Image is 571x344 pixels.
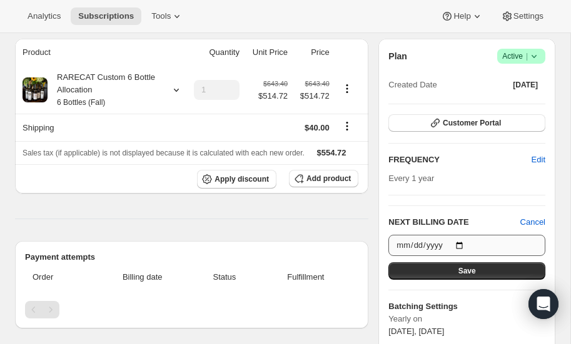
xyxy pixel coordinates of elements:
th: Shipping [15,114,183,141]
button: Help [433,7,490,25]
button: Save [388,262,545,280]
span: Edit [532,154,545,166]
span: Active [502,50,540,62]
nav: Pagination [25,301,358,318]
span: [DATE], [DATE] [388,327,444,336]
span: [DATE] [513,80,538,90]
button: Analytics [20,7,68,25]
button: [DATE] [505,76,545,94]
span: Sales tax (if applicable) is not displayed because it is calculated with each new order. [23,149,305,157]
button: Subscriptions [71,7,141,25]
button: Cancel [520,216,545,229]
span: $554.72 [317,148,346,157]
span: Fulfillment [260,271,351,283]
small: $643.40 [305,80,330,87]
button: Settings [493,7,551,25]
h2: Payment attempts [25,251,358,263]
button: Product actions [337,82,357,96]
button: Edit [524,150,553,170]
th: Product [15,39,183,66]
h6: Batching Settings [388,300,531,313]
h2: FREQUENCY [388,154,531,166]
div: RARECAT Custom 6 Bottle Allocation [48,71,160,109]
button: Customer Portal [388,114,545,132]
img: product img [23,77,48,102]
span: Apply discount [215,174,269,184]
h2: NEXT BILLING DATE [388,216,520,229]
span: Created Date [388,79,437,91]
button: Apply discount [197,170,276,189]
h2: Plan [388,50,407,62]
small: $643.40 [263,80,288,87]
span: Tools [151,11,171,21]
th: Unit Price [243,39,291,66]
span: | [526,51,528,61]
th: Price [291,39,333,66]
span: $514.72 [295,90,330,102]
span: Status [196,271,253,283]
span: Add product [306,174,351,184]
button: Add product [289,170,358,187]
th: Order [25,263,93,291]
button: Shipping actions [337,119,357,133]
small: 6 Bottles (Fall) [57,98,105,107]
div: Open Intercom Messenger [528,289,558,319]
span: $40.00 [305,123,330,132]
span: Save [458,266,476,276]
span: Yearly on [388,313,545,325]
span: Every 1 year [388,174,434,183]
span: Analytics [28,11,61,21]
button: Edit [524,297,553,317]
button: Tools [144,7,191,25]
span: $514.72 [258,90,288,102]
span: Billing date [96,271,188,283]
span: Customer Portal [443,118,501,128]
span: Subscriptions [78,11,134,21]
th: Quantity [183,39,243,66]
span: Settings [513,11,543,21]
span: Help [453,11,470,21]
